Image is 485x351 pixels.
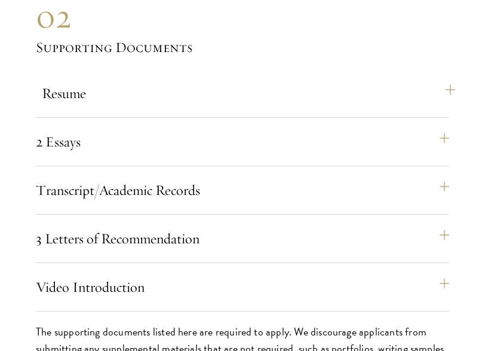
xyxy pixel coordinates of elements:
[36,127,449,156] button: 2 Essays
[42,79,455,108] button: Resume
[36,176,449,205] button: Transcript/Academic Records
[36,224,449,253] button: 3 Letters of Recommendation
[36,273,449,301] button: Video Introduction
[36,37,449,57] h3: Supporting Documents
